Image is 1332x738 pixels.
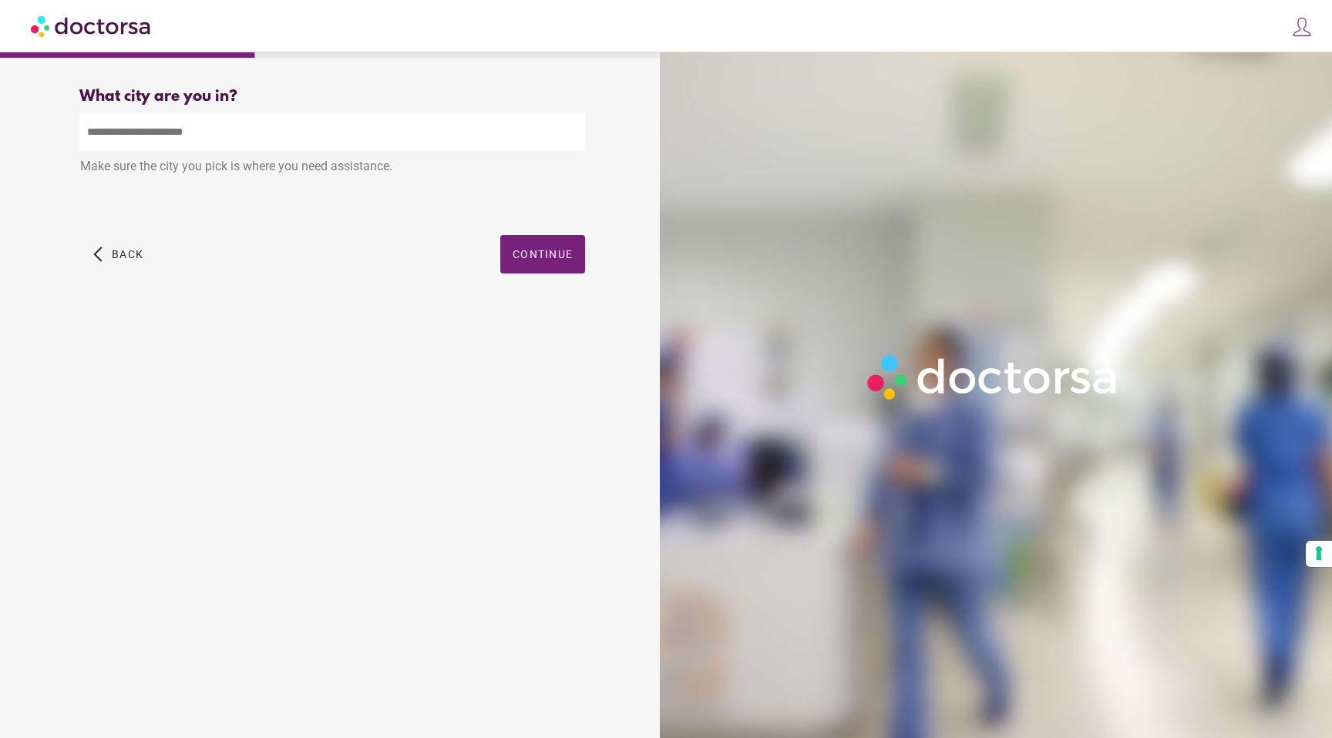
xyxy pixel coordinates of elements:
[31,8,153,43] img: Doctorsa.com
[79,151,585,185] div: Make sure the city you pick is where you need assistance.
[1291,16,1313,38] img: icons8-customer-100.png
[860,347,1127,407] img: Logo-Doctorsa-trans-White-partial-flat.png
[87,235,150,273] button: arrow_back_ios Back
[1306,541,1332,567] button: Your consent preferences for tracking technologies
[112,248,143,260] span: Back
[513,248,573,260] span: Continue
[500,235,585,273] button: Continue
[79,88,585,106] div: What city are you in?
